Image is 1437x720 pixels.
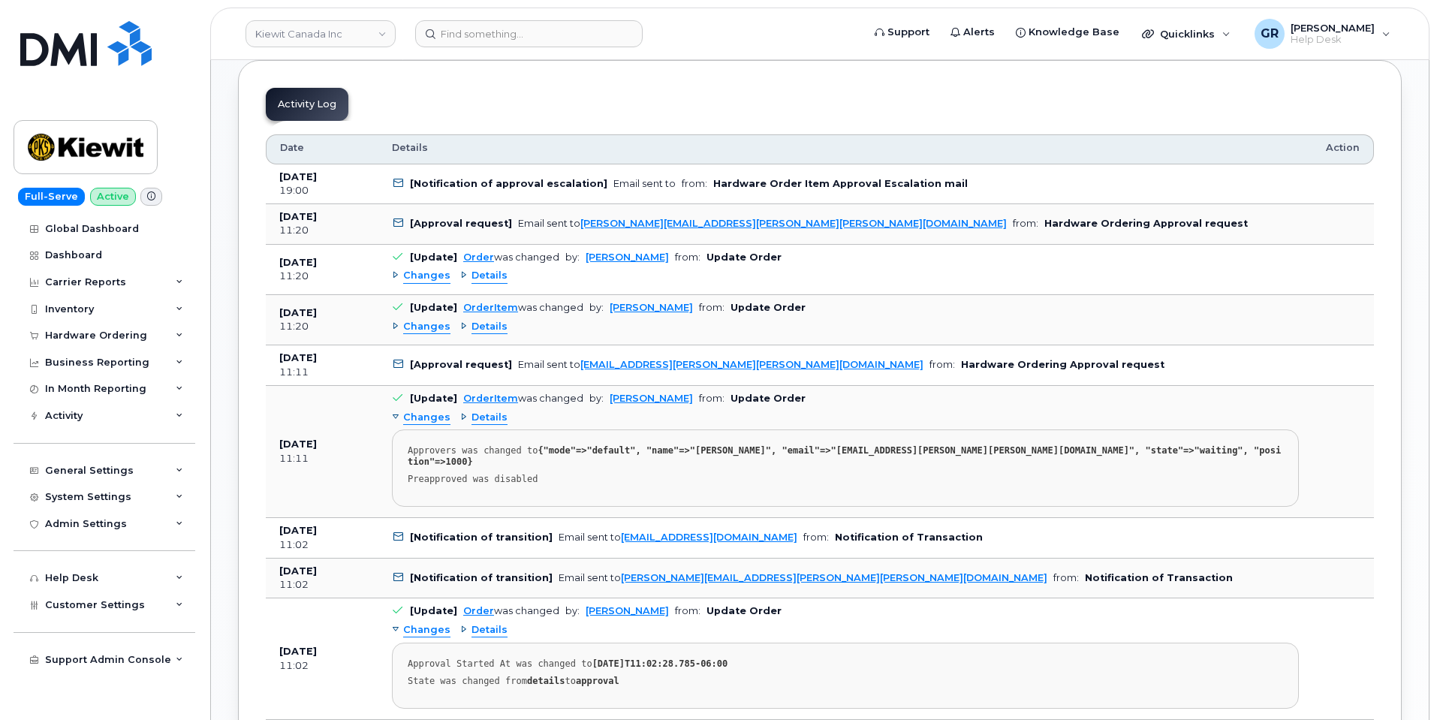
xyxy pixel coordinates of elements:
span: Quicklinks [1160,28,1215,40]
b: [DATE] [279,525,317,536]
span: from: [1013,218,1038,229]
span: Knowledge Base [1029,25,1119,40]
b: [DATE] [279,565,317,577]
span: Support [887,25,929,40]
span: Changes [403,269,450,283]
span: from: [699,302,725,313]
b: [Update] [410,605,457,616]
span: Details [471,269,508,283]
a: [PERSON_NAME][EMAIL_ADDRESS][PERSON_NAME][PERSON_NAME][DOMAIN_NAME] [580,218,1007,229]
div: was changed [463,252,559,263]
div: 11:02 [279,659,365,673]
b: [DATE] [279,438,317,450]
b: Notification of Transaction [835,532,983,543]
div: Quicklinks [1131,19,1241,49]
b: Update Order [706,605,782,616]
span: from: [699,393,725,404]
th: Action [1312,134,1374,164]
div: 11:20 [279,320,365,333]
b: Hardware Order Item Approval Escalation mail [713,178,968,189]
div: 11:20 [279,270,365,283]
div: 19:00 [279,184,365,197]
span: Alerts [963,25,995,40]
span: by: [589,302,604,313]
a: [PERSON_NAME] [610,393,693,404]
a: [PERSON_NAME] [586,605,669,616]
span: Date [280,141,304,155]
iframe: Messenger Launcher [1372,655,1426,709]
div: State was changed from to [408,676,1283,687]
a: [PERSON_NAME] [586,252,669,263]
div: Email sent to [518,218,1007,229]
strong: [DATE]T11:02:28.785-06:00 [592,658,728,669]
span: Details [392,141,428,155]
div: was changed [463,393,583,404]
a: Knowledge Base [1005,17,1130,47]
b: [Approval request] [410,359,512,370]
a: Kiewit Canada Inc [246,20,396,47]
b: [DATE] [279,257,317,268]
span: GR [1261,25,1279,43]
span: from: [675,605,700,616]
div: Preapproved was disabled [408,474,1283,485]
span: from: [1053,572,1079,583]
b: Update Order [706,252,782,263]
b: Hardware Ordering Approval request [961,359,1164,370]
strong: approval [576,676,619,686]
div: 11:11 [279,366,365,379]
div: 11:02 [279,538,365,552]
b: Notification of Transaction [1085,572,1233,583]
span: Changes [403,623,450,637]
b: [Notification of transition] [410,572,553,583]
b: [Notification of transition] [410,532,553,543]
span: from: [682,178,707,189]
div: 11:02 [279,578,365,592]
a: OrderItem [463,393,518,404]
b: [Update] [410,393,457,404]
span: Changes [403,320,450,334]
b: [DATE] [279,211,317,222]
div: 11:20 [279,224,365,237]
span: Changes [403,411,450,425]
b: [DATE] [279,307,317,318]
span: Details [471,320,508,334]
div: Gabriel Rains [1244,19,1401,49]
a: Order [463,252,494,263]
a: Support [864,17,940,47]
b: [DATE] [279,646,317,657]
b: [Update] [410,252,457,263]
div: 11:11 [279,452,365,465]
span: Details [471,623,508,637]
b: Hardware Ordering Approval request [1044,218,1248,229]
div: was changed [463,302,583,313]
strong: {"mode"=>"default", "name"=>"[PERSON_NAME]", "email"=>"[EMAIL_ADDRESS][PERSON_NAME][PERSON_NAME][... [408,445,1281,467]
span: from: [929,359,955,370]
b: Update Order [731,302,806,313]
input: Find something... [415,20,643,47]
a: OrderItem [463,302,518,313]
a: [EMAIL_ADDRESS][PERSON_NAME][PERSON_NAME][DOMAIN_NAME] [580,359,923,370]
div: Email sent to [613,178,676,189]
span: by: [589,393,604,404]
b: [DATE] [279,171,317,182]
span: from: [803,532,829,543]
span: [PERSON_NAME] [1291,22,1375,34]
a: Alerts [940,17,1005,47]
b: [Update] [410,302,457,313]
div: was changed [463,605,559,616]
div: Email sent to [559,572,1047,583]
span: by: [565,605,580,616]
div: Approval Started At was changed to [408,658,1283,670]
div: Email sent to [559,532,797,543]
span: by: [565,252,580,263]
span: Details [471,411,508,425]
b: [Approval request] [410,218,512,229]
a: Order [463,605,494,616]
a: [PERSON_NAME][EMAIL_ADDRESS][PERSON_NAME][PERSON_NAME][DOMAIN_NAME] [621,572,1047,583]
div: Approvers was changed to [408,445,1283,468]
span: Help Desk [1291,34,1375,46]
b: [Notification of approval escalation] [410,178,607,189]
div: Email sent to [518,359,923,370]
a: [EMAIL_ADDRESS][DOMAIN_NAME] [621,532,797,543]
b: Update Order [731,393,806,404]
